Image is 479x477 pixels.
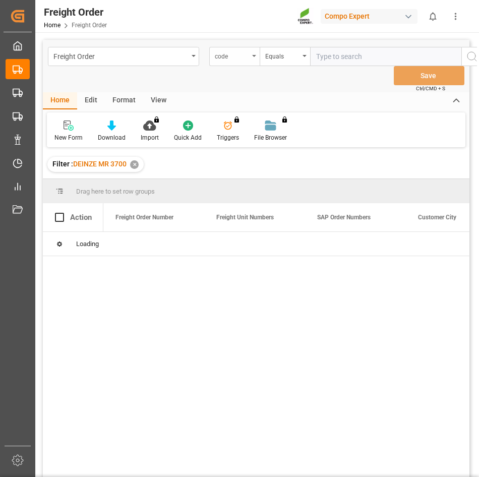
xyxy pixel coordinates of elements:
[444,5,467,28] button: show more
[48,47,199,66] button: open menu
[394,66,464,85] button: Save
[321,7,422,26] button: Compo Expert
[265,49,300,61] div: Equals
[310,47,461,66] input: Type to search
[115,214,173,221] span: Freight Order Number
[105,92,143,109] div: Format
[260,47,310,66] button: open menu
[52,160,73,168] span: Filter :
[77,92,105,109] div: Edit
[43,92,77,109] div: Home
[54,133,83,142] div: New Form
[98,133,126,142] div: Download
[76,188,155,195] span: Drag here to set row groups
[416,85,445,92] span: Ctrl/CMD + S
[70,213,92,222] div: Action
[422,5,444,28] button: show 0 new notifications
[215,49,249,61] div: code
[216,214,274,221] span: Freight Unit Numbers
[73,160,127,168] span: DEINZE MR 3700
[44,22,61,29] a: Home
[418,214,456,221] span: Customer City
[297,8,314,25] img: Screenshot%202023-09-29%20at%2010.02.21.png_1712312052.png
[317,214,371,221] span: SAP Order Numbers
[143,92,174,109] div: View
[53,49,188,62] div: Freight Order
[130,160,139,169] div: ✕
[174,133,202,142] div: Quick Add
[321,9,417,24] div: Compo Expert
[44,5,107,20] div: Freight Order
[209,47,260,66] button: open menu
[76,240,99,248] span: Loading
